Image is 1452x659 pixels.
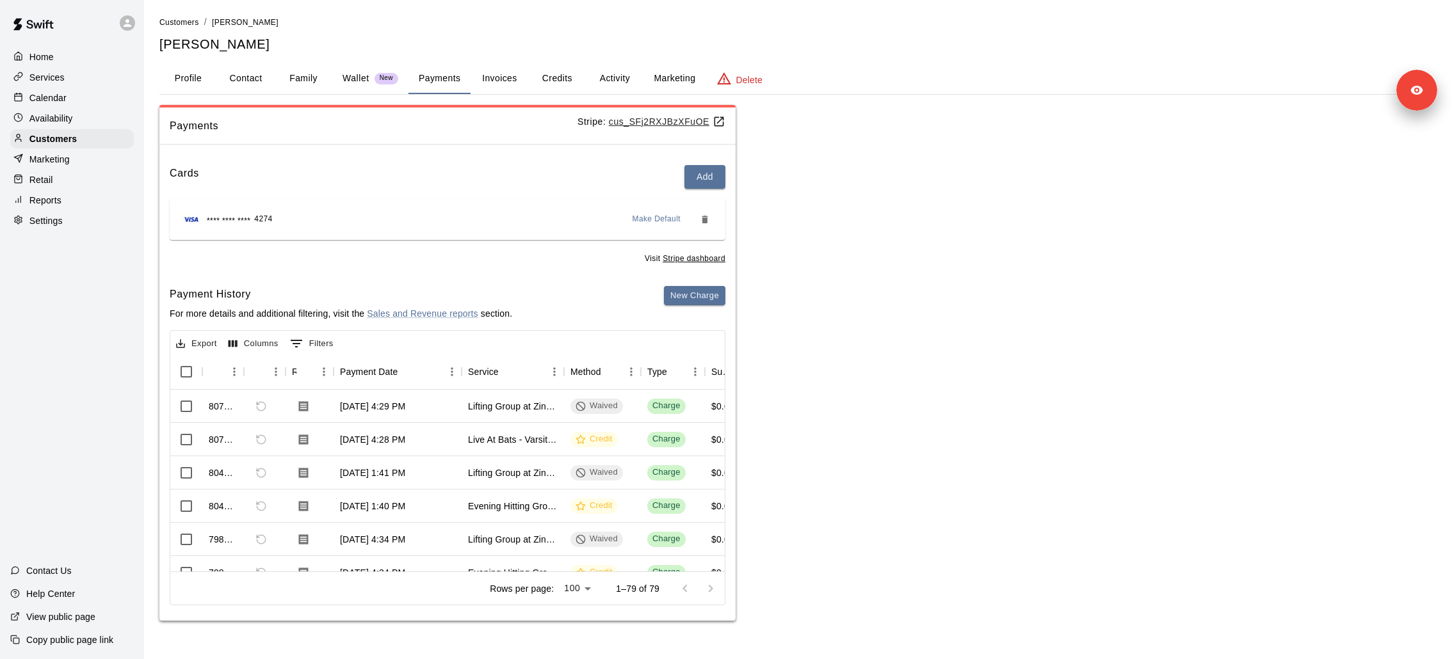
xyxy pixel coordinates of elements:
[576,433,613,445] div: Credit
[209,363,227,381] button: Sort
[29,194,61,207] p: Reports
[667,363,685,381] button: Sort
[622,362,641,381] button: Menu
[340,566,405,579] div: Sep 4, 2025, 4:34 PM
[616,582,659,595] p: 1–79 of 79
[209,533,238,546] div: 798092
[29,91,67,104] p: Calendar
[408,63,471,94] button: Payments
[711,533,734,546] div: $0.00
[250,495,272,517] span: Refund payment
[627,209,686,230] button: Make Default
[652,566,681,578] div: Charge
[209,466,238,479] div: 804915
[711,400,734,413] div: $0.00
[10,170,134,189] a: Retail
[10,47,134,67] a: Home
[10,129,134,148] div: Customers
[26,564,72,577] p: Contact Us
[711,500,734,512] div: $0.00
[204,15,207,29] li: /
[367,308,478,319] a: Sales and Revenue reports
[10,191,134,210] a: Reports
[652,533,681,545] div: Charge
[559,579,595,598] div: 100
[250,528,272,550] span: Refund payment
[652,500,681,512] div: Charge
[564,354,641,390] div: Method
[375,74,398,83] span: New
[490,582,554,595] p: Rows per page:
[29,51,54,63] p: Home
[468,566,558,579] div: Evening Hitting Group (1 Hour)
[641,354,705,390] div: Type
[468,400,558,413] div: Lifting Group at Zinger / Glory Gains
[29,153,70,166] p: Marketing
[217,63,275,94] button: Contact
[29,71,65,84] p: Services
[545,362,564,381] button: Menu
[159,17,199,27] a: Customers
[633,213,681,226] span: Make Default
[10,88,134,107] a: Calendar
[340,433,405,446] div: Sep 9, 2025, 4:28 PM
[711,433,734,446] div: $0.00
[576,466,618,479] div: Waived
[202,354,244,390] div: Id
[10,150,134,169] div: Marketing
[250,363,268,381] button: Sort
[398,363,416,381] button: Sort
[10,211,134,230] a: Settings
[652,466,681,479] div: Charge
[292,395,315,418] button: Download Receipt
[468,533,558,546] div: Lifting Group at Zinger / Glory Gains
[468,354,499,390] div: Service
[736,74,762,86] p: Delete
[29,173,53,186] p: Retail
[647,354,667,390] div: Type
[250,462,272,484] span: Refund payment
[643,63,706,94] button: Marketing
[29,112,73,125] p: Availability
[209,566,238,579] div: 798091
[10,68,134,87] a: Services
[652,400,681,412] div: Charge
[180,213,203,226] img: Credit card brand logo
[287,333,337,354] button: Show filters
[292,354,296,390] div: Receipt
[711,466,734,479] div: $0.00
[334,354,462,390] div: Payment Date
[292,495,315,518] button: Download Receipt
[528,63,586,94] button: Credits
[159,63,1437,94] div: basic tabs example
[292,461,315,484] button: Download Receipt
[462,354,564,390] div: Service
[468,500,558,512] div: Evening Hitting Group (1 Hour)
[499,363,517,381] button: Sort
[442,362,462,381] button: Menu
[250,562,272,584] span: Refund payment
[340,466,405,479] div: Sep 8, 2025, 1:41 PM
[663,254,725,263] a: Stripe dashboard
[250,429,272,450] span: Refund payment
[340,400,405,413] div: Sep 9, 2025, 4:29 PM
[292,428,315,451] button: Download Receipt
[292,528,315,551] button: Download Receipt
[225,334,282,354] button: Select columns
[570,354,601,390] div: Method
[244,354,286,390] div: Refund
[664,286,725,306] button: New Charge
[225,362,244,381] button: Menu
[577,115,725,129] p: Stripe:
[159,63,217,94] button: Profile
[711,566,734,579] div: $0.00
[10,109,134,128] div: Availability
[576,500,613,512] div: Credit
[609,116,725,127] a: cus_SFj2RXJBzXFuOE
[340,354,398,390] div: Payment Date
[292,561,315,584] button: Download Receipt
[29,214,63,227] p: Settings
